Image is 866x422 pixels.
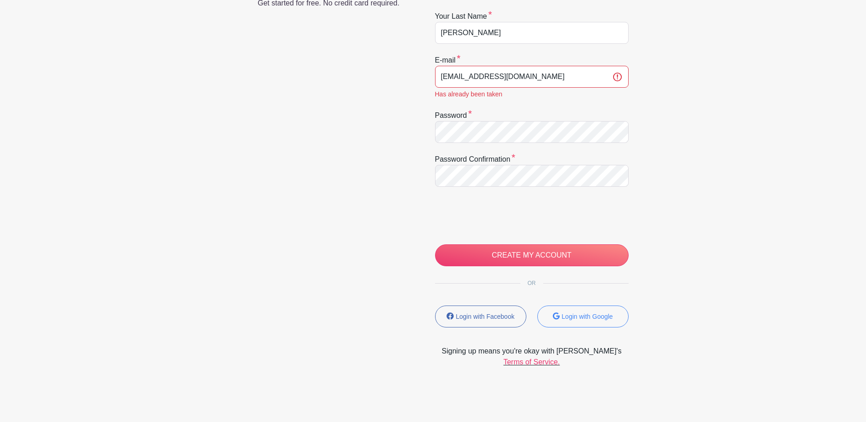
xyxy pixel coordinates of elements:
input: CREATE MY ACCOUNT [435,244,629,266]
input: e.g. julie@eventco.com [435,66,629,88]
label: Password [435,110,472,121]
small: Login with Facebook [456,313,514,320]
div: Has already been taken [435,90,629,99]
label: Your last name [435,11,492,22]
button: Login with Google [537,306,629,327]
button: Login with Facebook [435,306,526,327]
small: Login with Google [562,313,613,320]
iframe: reCAPTCHA [435,198,574,233]
span: OR [520,280,543,286]
span: Signing up means you're okay with [PERSON_NAME]'s [430,346,634,357]
label: Password confirmation [435,154,515,165]
a: Terms of Service. [504,358,560,366]
label: E-mail [435,55,461,66]
input: e.g. Smith [435,22,629,44]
